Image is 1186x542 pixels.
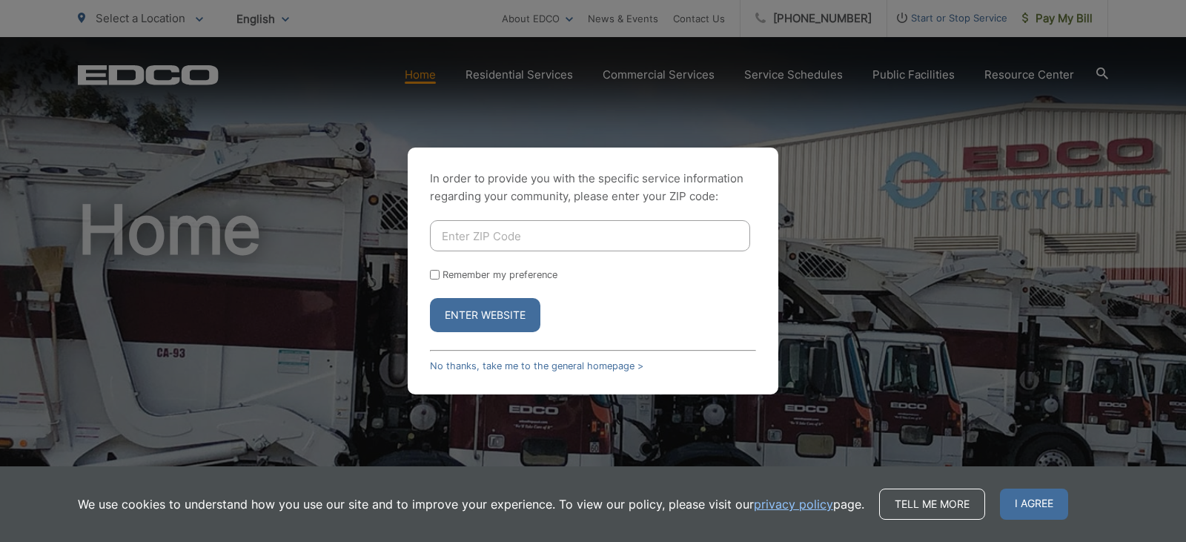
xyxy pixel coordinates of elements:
p: We use cookies to understand how you use our site and to improve your experience. To view our pol... [78,495,864,513]
label: Remember my preference [443,269,557,280]
a: privacy policy [754,495,833,513]
button: Enter Website [430,298,540,332]
span: I agree [1000,489,1068,520]
p: In order to provide you with the specific service information regarding your community, please en... [430,170,756,205]
a: Tell me more [879,489,985,520]
a: No thanks, take me to the general homepage > [430,360,643,371]
input: Enter ZIP Code [430,220,750,251]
